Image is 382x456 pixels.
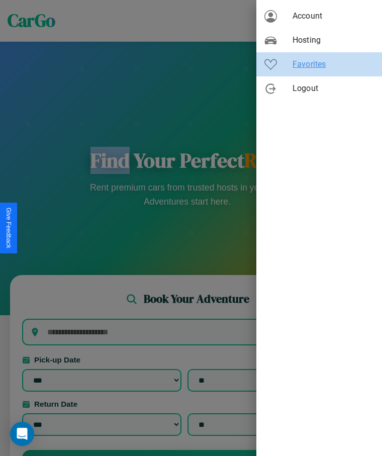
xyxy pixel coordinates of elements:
div: Hosting [256,28,382,52]
div: Logout [256,76,382,101]
div: Open Intercom Messenger [10,422,34,446]
span: Favorites [293,58,374,70]
div: Give Feedback [5,208,12,248]
span: Hosting [293,34,374,46]
span: Logout [293,82,374,95]
span: Account [293,10,374,22]
div: Favorites [256,52,382,76]
div: Account [256,4,382,28]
